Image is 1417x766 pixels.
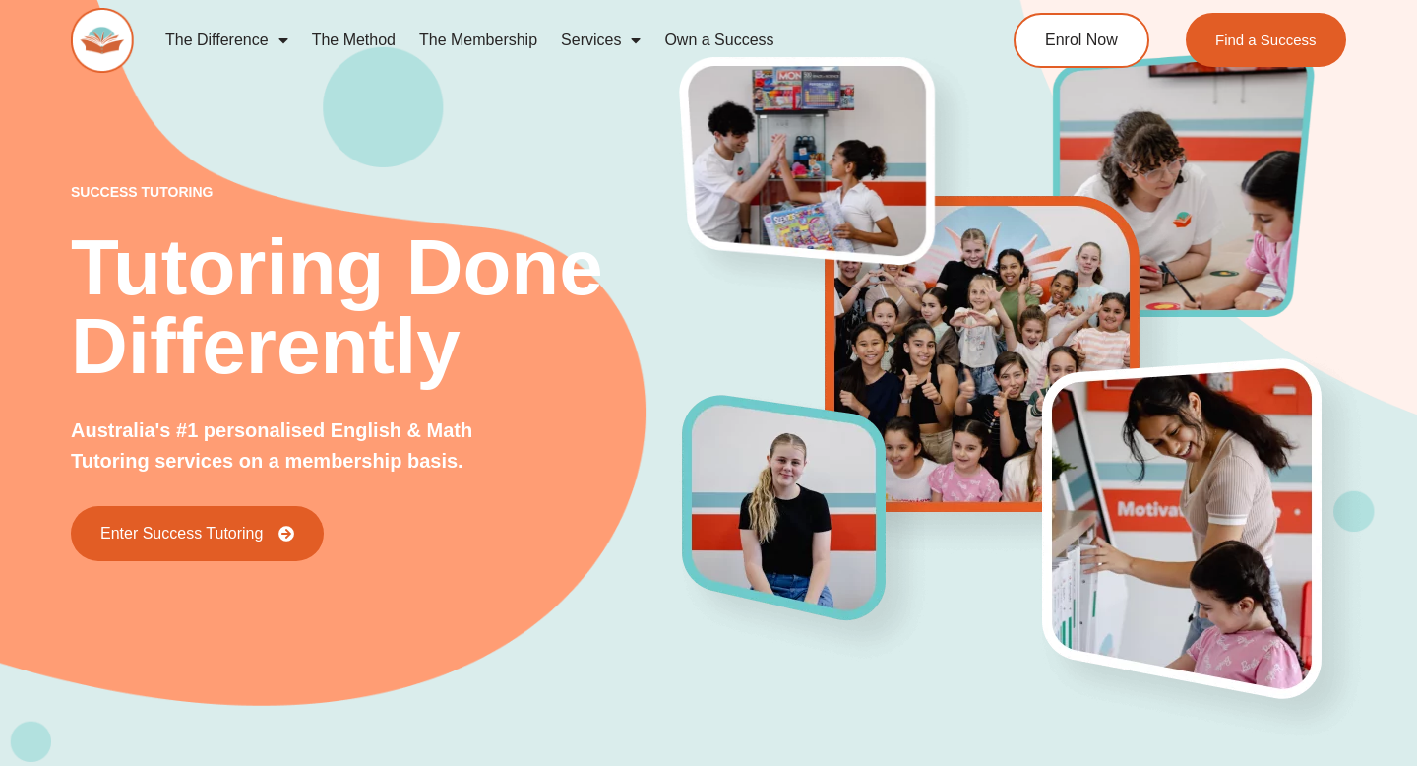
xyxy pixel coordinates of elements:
a: Enrol Now [1014,13,1149,68]
span: Enter Success Tutoring [100,526,263,542]
a: Own a Success [652,18,785,63]
p: Australia's #1 personalised English & Math Tutoring services on a membership basis. [71,415,518,477]
a: The Difference [154,18,300,63]
a: Services [549,18,652,63]
p: success tutoring [71,185,683,199]
a: The Method [300,18,407,63]
a: Find a Success [1186,13,1346,67]
span: Enrol Now [1045,32,1118,48]
span: Find a Success [1215,32,1317,47]
a: Enter Success Tutoring [71,506,324,561]
h2: Tutoring Done Differently [71,228,683,386]
nav: Menu [154,18,941,63]
a: The Membership [407,18,549,63]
